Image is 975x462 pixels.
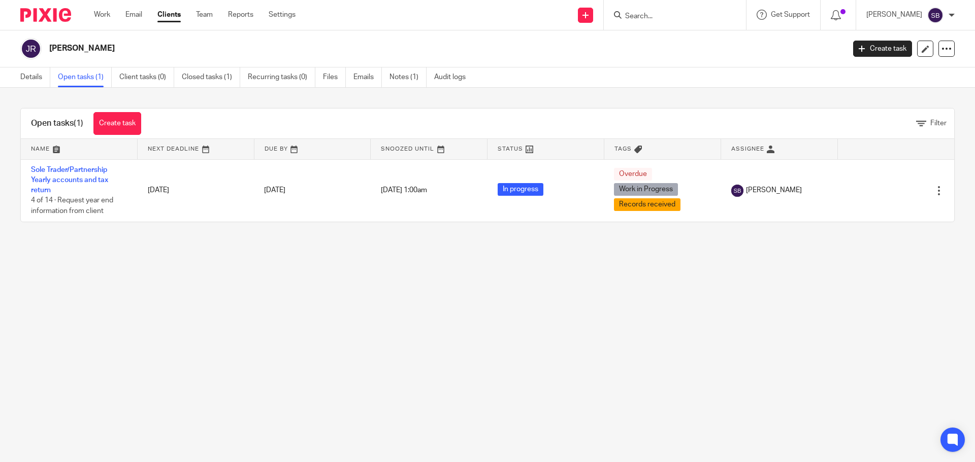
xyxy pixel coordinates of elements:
[58,67,112,87] a: Open tasks (1)
[434,67,473,87] a: Audit logs
[74,119,83,127] span: (1)
[269,10,296,20] a: Settings
[323,67,346,87] a: Files
[624,12,716,21] input: Search
[20,8,71,22] img: Pixie
[264,187,285,194] span: [DATE]
[746,185,802,195] span: [PERSON_NAME]
[771,11,810,18] span: Get Support
[20,38,42,59] img: svg%3E
[228,10,253,20] a: Reports
[927,7,944,23] img: svg%3E
[853,41,912,57] a: Create task
[381,187,427,194] span: [DATE] 1:00am
[125,10,142,20] a: Email
[119,67,174,87] a: Client tasks (0)
[353,67,382,87] a: Emails
[138,159,254,222] td: [DATE]
[498,146,523,152] span: Status
[31,197,113,215] span: 4 of 14 · Request year end information from client
[731,185,743,197] img: svg%3E
[614,183,678,196] span: Work in Progress
[31,118,83,129] h1: Open tasks
[31,166,108,194] a: Sole Trader/Partnership Yearly accounts and tax return
[248,67,315,87] a: Recurring tasks (0)
[498,183,543,196] span: In progress
[381,146,434,152] span: Snoozed Until
[614,168,652,181] span: Overdue
[196,10,213,20] a: Team
[94,10,110,20] a: Work
[389,67,427,87] a: Notes (1)
[866,10,922,20] p: [PERSON_NAME]
[49,43,680,54] h2: [PERSON_NAME]
[182,67,240,87] a: Closed tasks (1)
[930,120,947,127] span: Filter
[20,67,50,87] a: Details
[93,112,141,135] a: Create task
[614,198,680,211] span: Records received
[614,146,632,152] span: Tags
[157,10,181,20] a: Clients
